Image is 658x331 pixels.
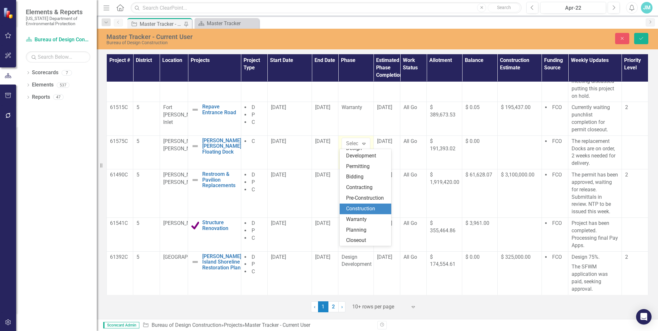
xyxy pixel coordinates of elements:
a: Projects [224,322,242,328]
span: [DATE] [377,104,392,110]
span: [DATE] [271,104,286,110]
span: $ 191,393.02 [430,138,455,152]
span: C [252,186,255,193]
span: D [252,254,255,260]
span: Warranty [342,104,362,110]
span: 1 [318,301,328,312]
a: Elements [32,81,54,89]
button: JM [641,2,653,14]
p: 61490C [110,171,130,179]
span: 5 [136,254,139,260]
span: 2 [625,254,628,260]
p: Project has been completed. Processing final Pay Apps. [572,220,618,249]
a: Repave Entrance Road [202,104,238,115]
div: Master Tracker [207,19,257,27]
span: 2 [625,172,628,178]
span: $ 0.05 [465,104,480,110]
span: 5 [136,104,139,110]
img: Not Defined [191,142,199,150]
span: [DATE] [315,104,330,110]
span: [PERSON_NAME] [PERSON_NAME] [163,138,202,152]
small: [US_STATE] Department of Environmental Protection [26,16,90,26]
span: [PERSON_NAME] [PERSON_NAME] [163,172,202,185]
span: Elements & Reports [26,8,90,16]
a: [PERSON_NAME] [PERSON_NAME] Floating Dock [202,138,241,155]
span: C [252,138,255,144]
button: Apr-22 [540,2,606,14]
span: D [252,220,255,226]
div: Design Development [346,145,387,160]
a: Master Tracker [196,19,257,27]
a: 2 [328,301,339,312]
div: Permitting [346,163,387,170]
div: 7 [62,70,72,75]
a: Bureau of Design Construction [152,322,221,328]
span: 5 [136,172,139,178]
div: Contracting [346,184,387,191]
div: » » [143,322,373,329]
span: [DATE] [271,220,286,226]
span: C [252,119,255,125]
p: The permit has been approved, waiting for release. Submittals in review. NTP to be issued this week. [572,171,618,216]
div: Bidding [346,173,387,181]
span: [DATE] [377,254,392,260]
span: FCO [552,220,562,226]
span: FCO [552,172,562,178]
div: Apr-22 [543,4,604,12]
img: Not Defined [191,106,199,114]
span: D [252,104,255,110]
span: [DATE] [377,138,392,144]
span: [DATE] [315,254,330,260]
span: P [252,179,255,185]
span: P [252,261,255,267]
span: Design Development [342,254,372,267]
a: Restroom & Pavilion Replacements [202,171,238,188]
span: All Go [404,104,417,110]
span: FCO [552,254,562,260]
span: Scorecard Admin [103,322,139,328]
span: [DATE] [271,172,286,178]
span: $ 61,628.07 [465,172,492,178]
div: 537 [57,82,69,88]
span: $ 1,919,420.00 [430,172,459,185]
span: FCO [552,104,562,110]
div: Closeout [346,237,387,244]
img: Not Defined [191,176,199,184]
span: [GEOGRAPHIC_DATA] [163,254,212,260]
span: 2 [625,104,628,110]
p: 61392C [110,254,130,261]
span: [PERSON_NAME] [163,220,202,226]
span: 5 [136,220,139,226]
a: Reports [32,94,50,101]
p: 61575C [110,138,130,145]
p: Design 75%. [572,254,618,262]
span: $ 174,554.61 [430,254,455,267]
span: All Go [404,220,417,226]
a: [PERSON_NAME] Island Shoreline Restoration Plan [202,254,241,271]
span: $ 0.00 [465,254,480,260]
span: P [252,112,255,118]
span: $ 3,100,000.00 [501,172,534,178]
div: Bureau of Design Construction [106,40,411,45]
span: › [341,304,343,310]
div: Pre-Construction [346,195,387,202]
span: [DATE] [271,254,286,260]
img: Not Defined [191,258,199,266]
div: Master Tracker - Current User [245,322,310,328]
span: C [252,235,255,241]
span: $ 389,673.53 [430,104,455,118]
p: The replacement Docks are on order, 2 weeks needed for delivery. [572,138,618,167]
div: Master Tracker - Current User [106,33,411,40]
img: ClearPoint Strategy [3,7,15,19]
p: 61541C [110,220,130,227]
input: Search ClearPoint... [131,2,522,14]
a: Structure Renovation [202,220,238,231]
a: Bureau of Design Construction [26,36,90,44]
div: Planning [346,226,387,234]
span: D [252,172,255,178]
span: All Go [404,172,417,178]
div: Master Tracker - Current User [140,20,182,28]
div: Construction [346,205,387,213]
span: Search [497,5,511,10]
span: $ 3,961.00 [465,220,489,226]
